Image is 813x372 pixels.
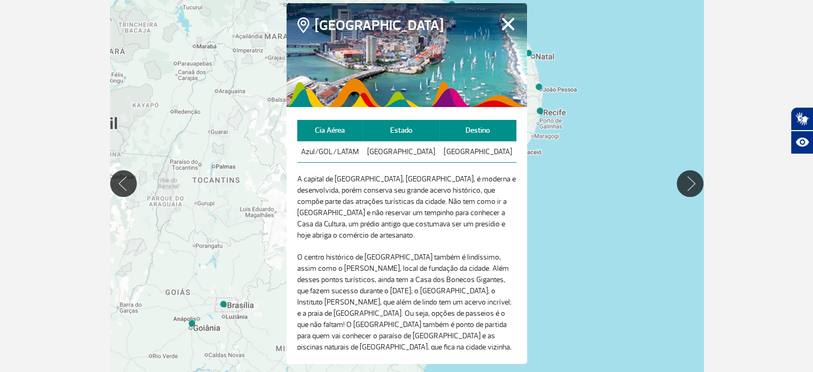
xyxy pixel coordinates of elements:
div: Goiânia (GYN) [189,320,195,327]
div: Natal (NAT) [525,50,532,56]
p: A capital de [GEOGRAPHIC_DATA], [GEOGRAPHIC_DATA], é moderna e desenvolvida, porém conserva seu g... [297,173,516,241]
div: Brasília (BSB) [220,301,227,307]
th: Estado [363,120,439,141]
img: recife.png [287,3,527,107]
div: Plugin de acessibilidade da Hand Talk. [791,107,813,154]
td: [GEOGRAPHIC_DATA] [439,141,516,163]
div: Recife (REC) [537,108,543,114]
button: Abrir recursos assistivos. [791,131,813,154]
th: Cia Aérea [297,120,363,141]
td: [GEOGRAPHIC_DATA] [363,141,439,163]
div: João Pessoa (JPA) [536,83,542,90]
p: O centro histórico de [GEOGRAPHIC_DATA] também é lindíssimo, assim como o [PERSON_NAME], local de... [297,252,516,364]
button: Abrir tradutor de língua de sinais. [791,107,813,131]
button: Fechar [500,17,516,31]
div: Fortaleza (FOR) [448,1,455,7]
h4: [GEOGRAPHIC_DATA] [297,17,454,36]
button: Mover para direita [677,170,703,197]
button: Mover para esquerda [110,170,137,197]
td: Azul/GOL/LATAM [297,141,363,163]
th: Destino [439,120,516,141]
